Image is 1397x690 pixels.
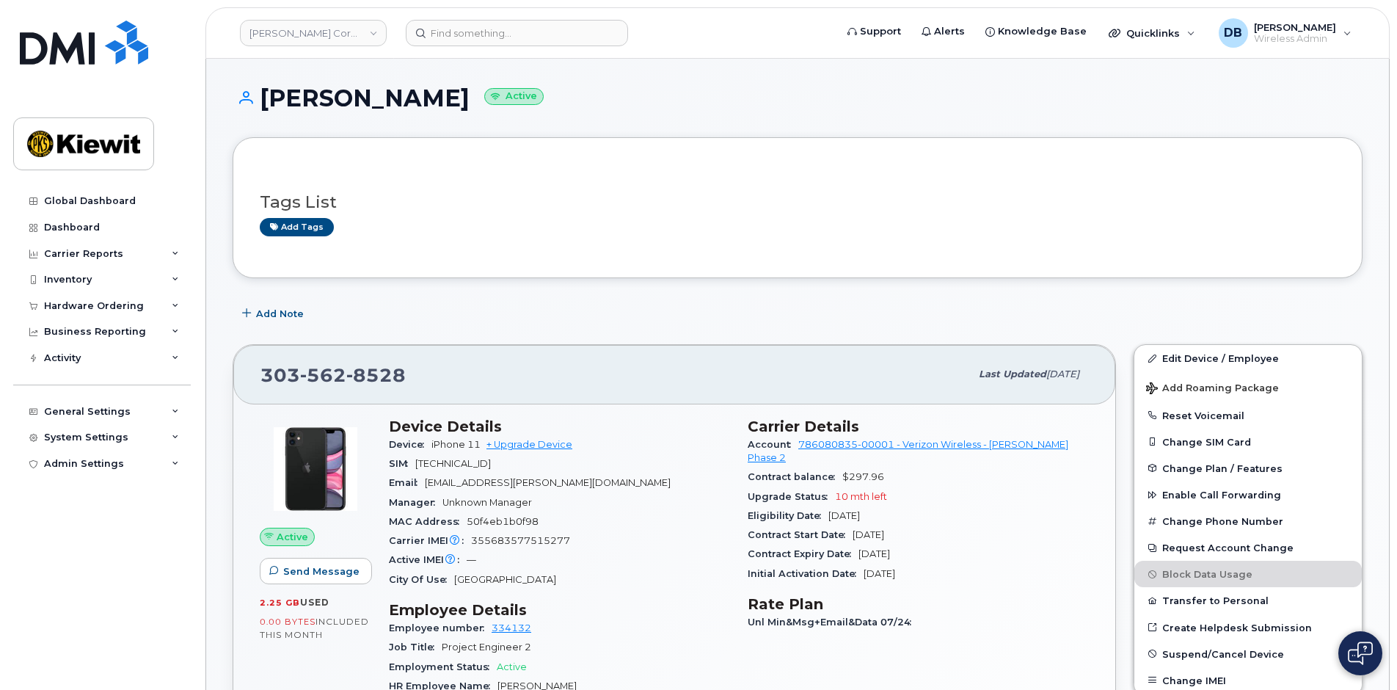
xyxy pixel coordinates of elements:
span: Employment Status [389,661,497,672]
button: Reset Voicemail [1134,402,1362,429]
button: Add Roaming Package [1134,372,1362,402]
span: Upgrade Status [748,491,835,502]
span: Email [389,477,425,488]
span: [DATE] [864,568,895,579]
span: Change Plan / Features [1162,462,1283,473]
span: Device [389,439,431,450]
button: Change Plan / Features [1134,455,1362,482]
span: Add Roaming Package [1146,382,1279,396]
span: Suspend/Cancel Device [1162,648,1284,659]
button: Change SIM Card [1134,429,1362,455]
button: Block Data Usage [1134,561,1362,587]
span: Project Engineer 2 [442,642,531,653]
span: 562 [300,364,346,386]
span: Send Message [283,564,360,578]
span: Active [497,661,527,672]
span: 50f4eb1b0f98 [467,516,539,527]
button: Send Message [260,558,372,584]
span: SIM [389,458,415,469]
span: Add Note [256,307,304,321]
span: 8528 [346,364,406,386]
span: Contract balance [748,471,842,482]
span: Contract Expiry Date [748,548,858,559]
span: Active IMEI [389,554,467,565]
span: 2.25 GB [260,598,300,608]
span: Active [277,530,308,544]
button: Change Phone Number [1134,508,1362,534]
span: 355683577515277 [471,535,570,546]
span: Manager [389,497,442,508]
span: Initial Activation Date [748,568,864,579]
span: [TECHNICAL_ID] [415,458,491,469]
button: Suspend/Cancel Device [1134,641,1362,667]
h3: Tags List [260,193,1335,211]
a: Add tags [260,218,334,236]
span: Employee number [389,622,492,633]
a: 786080835-00001 - Verizon Wireless - [PERSON_NAME] Phase 2 [748,439,1068,463]
h3: Rate Plan [748,595,1089,613]
span: — [467,554,476,565]
span: MAC Address [389,516,467,527]
span: Last updated [979,368,1046,379]
span: included this month [260,616,369,640]
h1: [PERSON_NAME] [233,85,1363,111]
span: $297.96 [842,471,884,482]
span: [DATE] [858,548,890,559]
span: Contract Start Date [748,529,853,540]
a: Create Helpdesk Submission [1134,614,1362,641]
span: [EMAIL_ADDRESS][PERSON_NAME][DOMAIN_NAME] [425,477,671,488]
span: Enable Call Forwarding [1162,490,1281,501]
span: [DATE] [828,510,860,521]
a: + Upgrade Device [486,439,572,450]
span: Carrier IMEI [389,535,471,546]
button: Request Account Change [1134,534,1362,561]
span: [DATE] [1046,368,1079,379]
img: Open chat [1348,642,1373,665]
a: 334132 [492,622,531,633]
small: Active [484,88,544,105]
span: [DATE] [853,529,884,540]
span: Account [748,439,798,450]
img: iPhone_11.jpg [271,425,360,513]
span: Unknown Manager [442,497,532,508]
button: Add Note [233,300,316,327]
span: Unl Min&Msg+Email&Data 07/24 [748,617,919,628]
span: used [300,597,329,608]
span: 10 mth left [835,491,887,502]
h3: Device Details [389,418,730,435]
span: iPhone 11 [431,439,481,450]
span: Eligibility Date [748,510,828,521]
h3: Employee Details [389,601,730,619]
span: City Of Use [389,574,454,585]
a: Edit Device / Employee [1134,345,1362,371]
button: Enable Call Forwarding [1134,482,1362,508]
span: 0.00 Bytes [260,617,315,627]
span: Job Title [389,642,442,653]
span: 303 [260,364,406,386]
span: [GEOGRAPHIC_DATA] [454,574,556,585]
h3: Carrier Details [748,418,1089,435]
button: Transfer to Personal [1134,587,1362,614]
